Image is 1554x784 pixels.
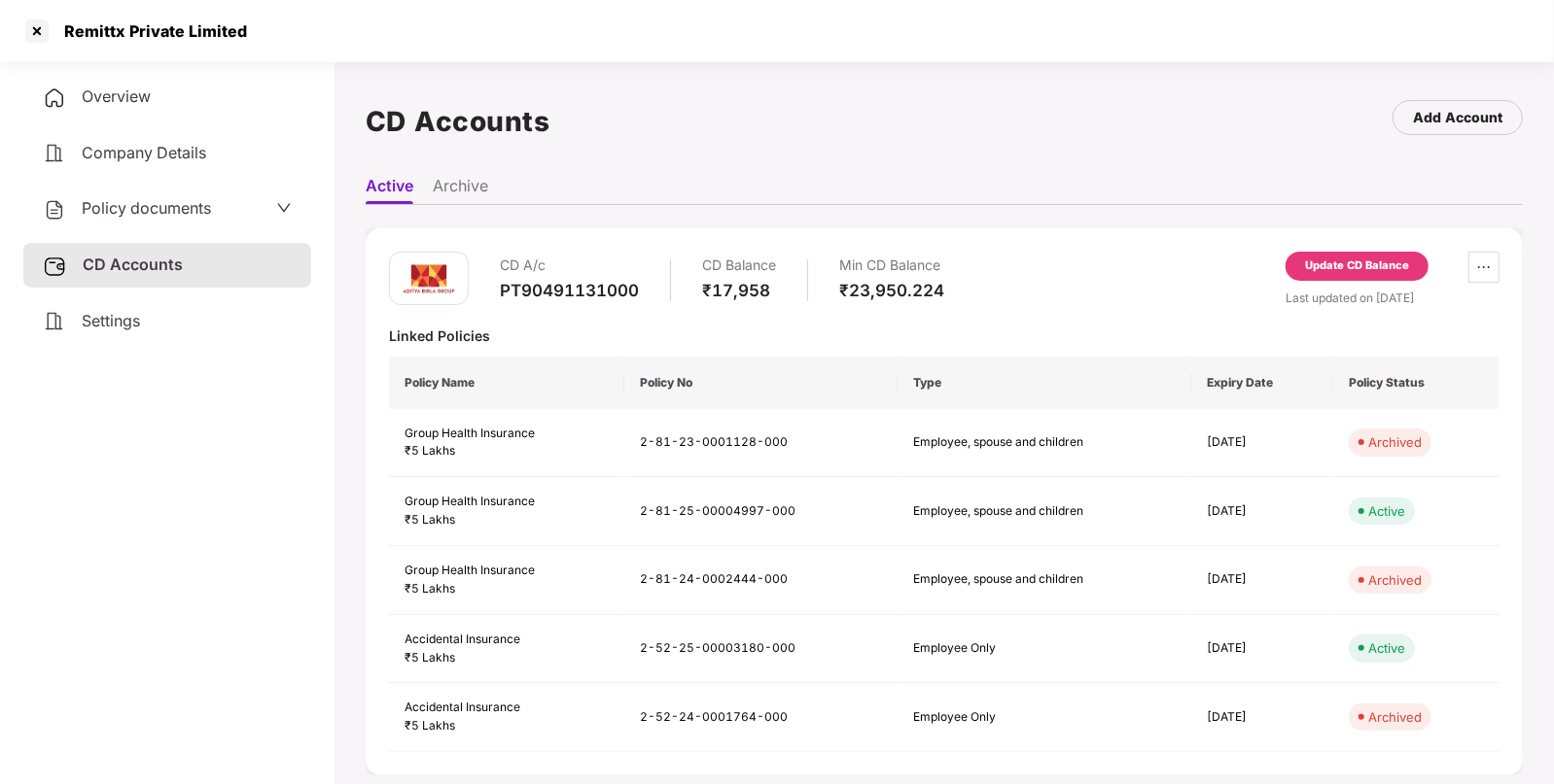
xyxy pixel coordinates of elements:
[500,252,639,280] div: CD A/c
[43,255,67,278] img: svg+xml;base64,PHN2ZyB3aWR0aD0iMjUiIGhlaWdodD0iMjQiIHZpZXdCb3g9IjAgMCAyNSAyNCIgZmlsbD0ibm9uZSIgeG...
[624,409,897,478] td: 2-81-23-0001128-000
[624,615,897,684] td: 2-52-25-00003180-000
[1191,409,1333,478] td: [DATE]
[913,708,1127,727] div: Employee Only
[702,280,776,301] div: ₹17,958
[43,198,66,222] img: svg+xml;base64,PHN2ZyB4bWxucz0iaHR0cDovL3d3dy53My5vcmcvMjAwMC9zdmciIHdpZHRoPSIyNCIgaGVpZ2h0PSIyNC...
[366,100,550,143] h1: CD Accounts
[1368,501,1405,521] div: Active
[82,143,206,162] span: Company Details
[405,699,609,717] div: Accidental Insurance
[1468,252,1500,283] button: ellipsis
[1368,707,1422,727] div: Archived
[405,650,455,665] span: ₹5 Lakhs
[82,311,140,330] span: Settings
[1368,570,1422,590] div: Archived
[913,639,1127,658] div: Employee Only
[43,142,66,165] img: svg+xml;base64,PHN2ZyB4bWxucz0iaHR0cDovL3d3dy53My5vcmcvMjAwMC9zdmciIHdpZHRoPSIyNCIgaGVpZ2h0PSIyNC...
[913,433,1127,452] div: Employee, spouse and children
[1469,259,1499,275] span: ellipsis
[500,280,639,301] div: PT90491131000
[405,443,455,458] span: ₹5 Lakhs
[400,250,458,308] img: aditya.png
[405,425,609,443] div: Group Health Insurance
[839,280,944,301] div: ₹23,950.224
[82,198,211,218] span: Policy documents
[43,86,66,110] img: svg+xml;base64,PHN2ZyB4bWxucz0iaHR0cDovL3d3dy53My5vcmcvMjAwMC9zdmciIHdpZHRoPSIyNCIgaGVpZ2h0PSIyNC...
[366,176,413,204] li: Active
[405,718,455,733] span: ₹5 Lakhs
[53,21,247,41] div: Remittx Private Limited
[624,357,897,409] th: Policy No
[389,357,624,409] th: Policy Name
[839,252,944,280] div: Min CD Balance
[1413,107,1502,128] div: Add Account
[43,310,66,333] img: svg+xml;base64,PHN2ZyB4bWxucz0iaHR0cDovL3d3dy53My5vcmcvMjAwMC9zdmciIHdpZHRoPSIyNCIgaGVpZ2h0PSIyNC...
[1191,357,1333,409] th: Expiry Date
[702,252,776,280] div: CD Balance
[913,502,1127,521] div: Employee, spouse and children
[1191,683,1333,752] td: [DATE]
[1191,477,1333,546] td: [DATE]
[1368,432,1422,452] div: Archived
[1368,638,1405,658] div: Active
[624,683,897,752] td: 2-52-24-0001764-000
[389,326,1500,345] div: Linked Policies
[898,357,1191,409] th: Type
[1191,615,1333,684] td: [DATE]
[624,477,897,546] td: 2-81-25-00004997-000
[405,493,609,511] div: Group Health Insurance
[1305,257,1409,275] div: Update CD Balance
[82,86,151,106] span: Overview
[913,570,1127,589] div: Employee, spouse and children
[1191,546,1333,615] td: [DATE]
[433,176,488,204] li: Archive
[405,631,609,649] div: Accidental Insurance
[405,512,455,527] span: ₹5 Lakhs
[405,562,609,580] div: Group Health Insurance
[405,581,455,596] span: ₹5 Lakhs
[83,255,183,274] span: CD Accounts
[276,200,292,216] span: down
[1333,357,1500,409] th: Policy Status
[1286,289,1500,307] div: Last updated on [DATE]
[624,546,897,615] td: 2-81-24-0002444-000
